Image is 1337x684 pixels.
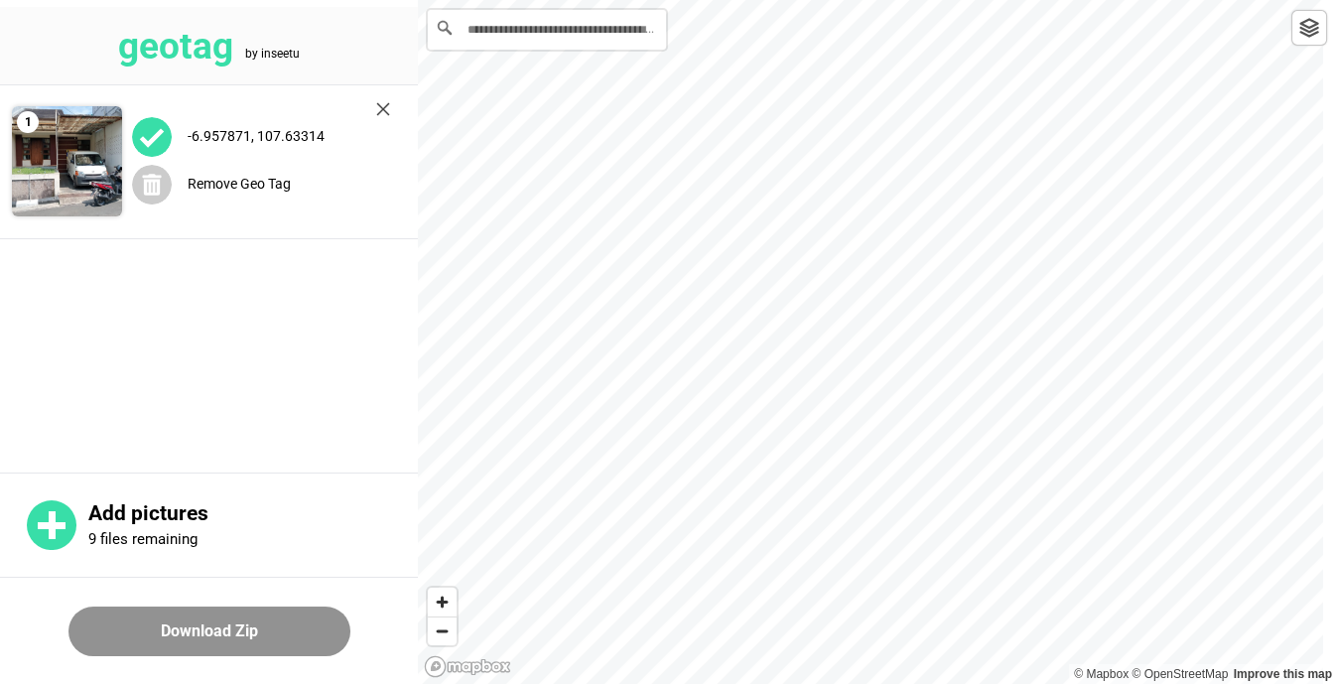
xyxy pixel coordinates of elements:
a: Mapbox [1074,667,1129,681]
button: Zoom out [428,616,457,645]
img: uploadImagesAlt [132,117,172,157]
button: Zoom in [428,588,457,616]
a: Mapbox logo [424,655,511,678]
img: toggleLayer [1299,18,1319,38]
label: -6.957871, 107.63314 [188,128,325,144]
a: OpenStreetMap [1132,667,1228,681]
img: cross [376,102,390,116]
span: 1 [17,111,39,133]
button: Download Zip [68,607,350,656]
input: Search [428,10,666,50]
a: Map feedback [1234,667,1332,681]
img: 9k= [12,106,122,216]
p: Add pictures [88,501,418,526]
p: 9 files remaining [88,530,198,548]
tspan: by inseetu [245,47,300,61]
tspan: geotag [118,25,233,68]
label: Remove Geo Tag [188,176,291,192]
span: Zoom out [428,617,457,645]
